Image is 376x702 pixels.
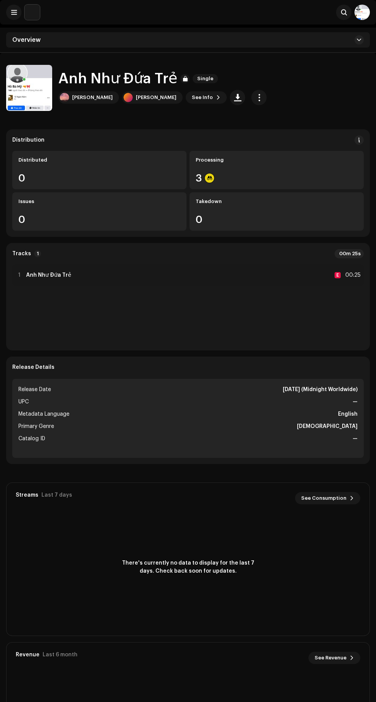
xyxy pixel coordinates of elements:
div: Last 7 days [41,492,72,498]
div: Streams [16,492,38,498]
img: 7e20d4a9-d058-4ef8-9178-96673ddfd1c0 [355,5,370,20]
strong: Tracks [12,251,31,257]
strong: [DATE] (Midnight Worldwide) [283,385,358,394]
span: See Info [192,90,213,105]
strong: English [338,410,358,419]
button: See Consumption [295,492,360,504]
div: Processing [196,157,358,163]
strong: Anh Như Đứa Trẻ [26,272,71,278]
span: Metadata Language [18,410,69,419]
span: UPC [18,397,29,406]
img: c6a7f59d-ff67-4ec4-840b-6c6bb4acac88 [6,65,52,111]
div: [PERSON_NAME] [136,94,176,101]
span: Release Date [18,385,51,394]
strong: — [353,397,358,406]
img: 888db9ea-e249-40e4-bd51-fc774db8c515 [60,93,69,102]
p-badge: 1 [34,250,41,257]
div: Distributed [18,157,180,163]
button: See Revenue [308,652,360,664]
span: See Revenue [315,650,346,666]
div: E [335,272,341,278]
div: Distribution [12,137,45,143]
strong: — [353,434,358,443]
span: See Consumption [301,491,346,506]
div: Takedown [196,198,358,205]
div: Revenue [16,652,40,658]
strong: [DEMOGRAPHIC_DATA] [297,422,358,431]
div: 00m 25s [335,249,364,258]
span: Single [193,74,218,83]
div: [PERSON_NAME] [72,94,113,101]
div: Issues [18,198,180,205]
span: There's currently no data to display for the last 7 days. Check back soon for updates. [119,559,257,575]
span: Primary Genre [18,422,54,431]
div: 00:25 [344,271,361,280]
div: Last 6 month [43,652,78,658]
img: 190830b2-3b53-4b0d-992c-d3620458de1d [25,5,40,20]
h1: Anh Như Đứa Trẻ [58,71,177,87]
strong: Release Details [12,364,54,370]
span: Overview [12,37,41,43]
span: Catalog ID [18,434,45,443]
button: See Info [186,91,227,104]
